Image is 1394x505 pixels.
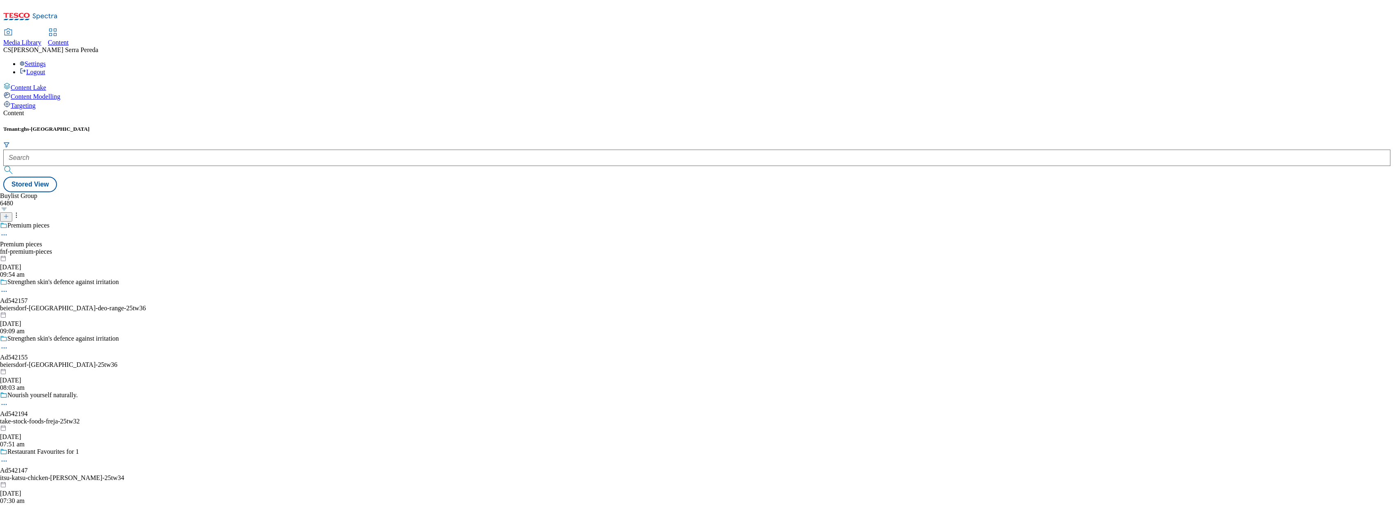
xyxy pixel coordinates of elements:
[21,126,90,132] span: ghs-[GEOGRAPHIC_DATA]
[3,29,41,46] a: Media Library
[3,91,1391,100] a: Content Modelling
[7,391,78,399] div: Nourish yourself naturally.
[20,60,46,67] a: Settings
[3,126,1391,132] h5: Tenant:
[3,109,1391,117] div: Content
[7,335,119,342] div: Strengthen skin's defence against irritation
[3,39,41,46] span: Media Library
[3,141,10,148] svg: Search Filters
[7,448,79,455] div: Restaurant Favourites for 1
[48,39,69,46] span: Content
[48,29,69,46] a: Content
[11,93,60,100] span: Content Modelling
[7,278,119,286] div: Strengthen skin's defence against irritation
[3,177,57,192] button: Stored View
[11,84,46,91] span: Content Lake
[7,222,50,229] div: Premium pieces
[11,46,98,53] span: [PERSON_NAME] Serra Pereda
[20,68,45,75] a: Logout
[3,100,1391,109] a: Targeting
[11,102,36,109] span: Targeting
[3,82,1391,91] a: Content Lake
[3,46,11,53] span: CS
[3,150,1391,166] input: Search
